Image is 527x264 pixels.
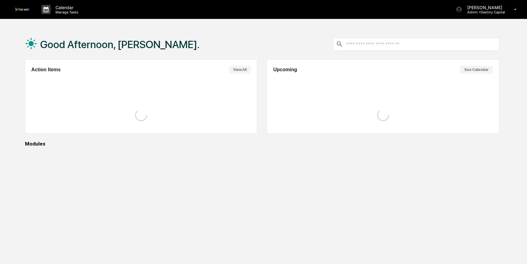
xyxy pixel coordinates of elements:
[51,10,81,14] p: Manage Tasks
[460,66,493,74] button: See Calendar
[15,8,29,11] img: logo
[51,5,81,10] p: Calendar
[462,5,505,10] p: [PERSON_NAME]
[462,10,505,14] p: Admin • Destiny Capital
[229,66,251,74] button: View All
[31,67,61,72] h2: Action Items
[273,67,297,72] h2: Upcoming
[25,141,499,147] div: Modules
[40,38,200,51] h1: Good Afternoon, [PERSON_NAME].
